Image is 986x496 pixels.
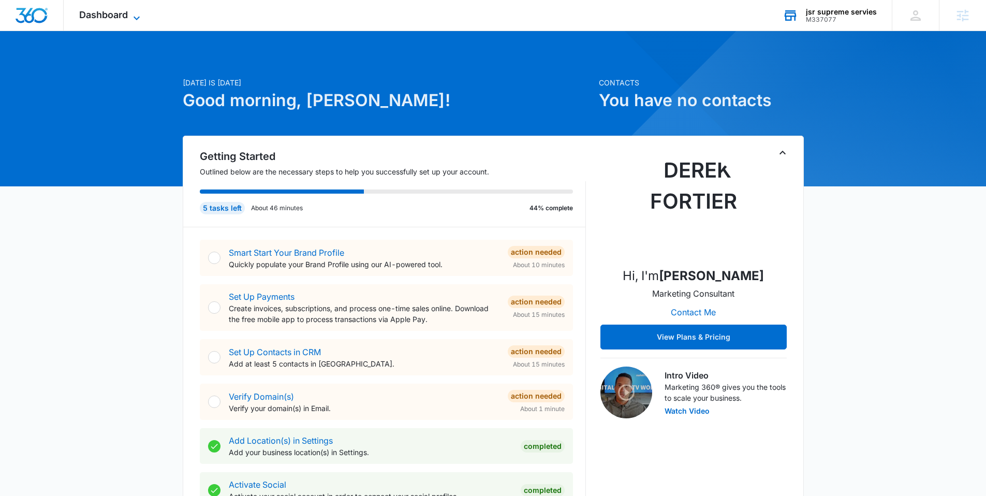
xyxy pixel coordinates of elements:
p: About 46 minutes [251,203,303,213]
span: About 15 minutes [513,310,565,319]
p: Verify your domain(s) in Email. [229,403,499,414]
span: Dashboard [79,9,128,20]
button: Contact Me [660,300,726,325]
div: Action Needed [508,296,565,308]
div: 5 tasks left [200,202,245,214]
div: account id [806,16,877,23]
a: Activate Social [229,479,286,490]
button: Watch Video [665,407,710,415]
div: Action Needed [508,390,565,402]
img: tab_keywords_by_traffic_grey.svg [103,60,111,68]
h1: You have no contacts [599,88,804,113]
div: Action Needed [508,345,565,358]
strong: [PERSON_NAME] [659,268,764,283]
div: v 4.0.25 [29,17,51,25]
p: Hi, I'm [623,267,764,285]
p: Create invoices, subscriptions, and process one-time sales online. Download the free mobile app t... [229,303,499,325]
h1: Good morning, [PERSON_NAME]! [183,88,593,113]
button: Toggle Collapse [776,147,789,159]
div: Completed [521,440,565,453]
p: Marketing Consultant [652,287,734,300]
div: Action Needed [508,246,565,258]
div: Keywords by Traffic [114,61,174,68]
img: Derek Fortier [642,155,745,258]
img: Intro Video [600,367,652,418]
div: Domain Overview [39,61,93,68]
a: Set Up Payments [229,291,295,302]
p: Contacts [599,77,804,88]
a: Add Location(s) in Settings [229,435,333,446]
span: About 1 minute [520,404,565,414]
p: [DATE] is [DATE] [183,77,593,88]
img: website_grey.svg [17,27,25,35]
span: About 15 minutes [513,360,565,369]
h2: Getting Started [200,149,586,164]
a: Verify Domain(s) [229,391,294,402]
button: View Plans & Pricing [600,325,787,349]
a: Set Up Contacts in CRM [229,347,321,357]
span: About 10 minutes [513,260,565,270]
div: account name [806,8,877,16]
p: Add at least 5 contacts in [GEOGRAPHIC_DATA]. [229,358,499,369]
a: Smart Start Your Brand Profile [229,247,344,258]
p: Quickly populate your Brand Profile using our AI-powered tool. [229,259,499,270]
img: tab_domain_overview_orange.svg [28,60,36,68]
p: Marketing 360® gives you the tools to scale your business. [665,382,787,403]
p: Add your business location(s) in Settings. [229,447,512,458]
div: Domain: [DOMAIN_NAME] [27,27,114,35]
p: 44% complete [529,203,573,213]
h3: Intro Video [665,369,787,382]
p: Outlined below are the necessary steps to help you successfully set up your account. [200,166,586,177]
img: logo_orange.svg [17,17,25,25]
